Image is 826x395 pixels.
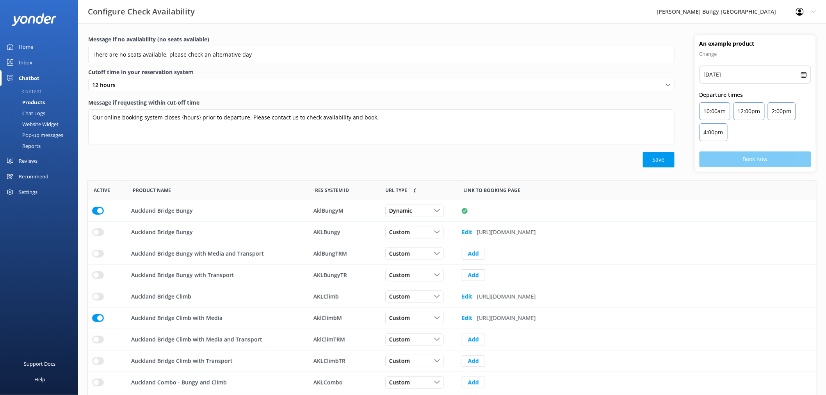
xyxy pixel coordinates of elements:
div: AKLBungy [313,228,375,237]
p: Change [700,49,811,59]
p: Auckland Bridge Bungy with Transport [131,271,234,279]
div: Help [34,372,45,387]
p: 4:00pm [704,128,723,137]
span: Custom [389,271,415,279]
div: row [88,222,816,243]
button: Edit [462,310,472,326]
p: Auckland Bridge Climb with Media and Transport [131,335,262,344]
div: Chatbot [19,70,39,86]
p: [URL][DOMAIN_NAME] [477,228,536,237]
div: AKLClimb [313,292,375,301]
span: Res System ID [315,187,349,194]
div: Settings [19,184,37,200]
span: Custom [389,335,415,344]
div: row [88,351,816,372]
span: Custom [389,378,415,387]
span: Link to booking page [385,187,407,194]
span: 12 hours [92,81,120,89]
div: Home [19,39,33,55]
button: Save [643,152,675,167]
div: Recommend [19,169,48,184]
div: AklClimTRM [313,335,375,344]
div: Pop-up messages [5,130,63,141]
div: row [88,308,816,329]
button: Edit [462,289,472,304]
a: Chat Logs [5,108,78,119]
button: Add [462,334,485,345]
p: Auckland Bridge Climb with Transport [131,357,233,365]
div: row [88,243,816,265]
span: Custom [389,249,415,258]
div: AklBungyM [313,206,375,215]
img: yonder-white-logo.png [12,13,57,26]
div: row [88,372,816,393]
div: Reports [5,141,41,151]
label: Cutoff time in your reservation system [88,68,675,77]
span: Active [94,187,110,194]
div: Inbox [19,55,32,70]
p: 10:00am [704,107,726,116]
span: Link to booking page [463,187,520,194]
div: row [88,286,816,308]
input: Enter a message [88,46,675,63]
div: Support Docs [24,356,56,372]
div: Content [5,86,41,97]
button: Add [462,377,485,388]
div: row [88,265,816,286]
button: Add [462,355,485,367]
a: Reports [5,141,78,151]
label: Message if requesting within cut-off time [88,98,675,107]
div: Products [5,97,45,108]
p: Auckland Bridge Bungy [131,206,193,215]
a: Content [5,86,78,97]
p: 12:00pm [738,107,760,116]
a: Website Widget [5,119,78,130]
p: [URL][DOMAIN_NAME] [477,314,536,322]
p: 2:00pm [772,107,792,116]
span: Custom [389,228,415,237]
button: Add [462,269,485,281]
div: Chat Logs [5,108,45,119]
span: Custom [389,357,415,365]
div: AklClimbM [313,314,375,322]
p: Auckland Bridge Bungy [131,228,193,237]
div: AklBungTRM [313,249,375,258]
b: Edit [462,314,472,322]
button: Add [462,248,485,260]
p: Auckland Combo - Bungy and Climb [131,378,227,387]
div: Website Widget [5,119,59,130]
span: Dynamic [389,206,417,215]
span: Product Name [133,187,171,194]
h3: Configure Check Availability [88,5,195,18]
div: row [88,329,816,351]
span: Custom [389,292,415,301]
p: Auckland Bridge Climb with Media [131,314,223,322]
div: AKLBungyTR [313,271,375,279]
a: Pop-up messages [5,130,78,141]
p: Departure times [700,91,811,99]
p: [URL][DOMAIN_NAME] [477,292,536,301]
p: [DATE] [704,70,721,79]
a: Products [5,97,78,108]
div: AKLCombo [313,378,375,387]
label: Message if no availability (no seats available) [88,35,675,44]
p: Auckland Bridge Bungy with Media and Transport [131,249,264,258]
b: Edit [462,293,472,301]
b: Edit [462,228,472,236]
div: AKLClimbTR [313,357,375,365]
span: Custom [389,314,415,322]
div: row [88,200,816,222]
h4: An example product [700,40,811,48]
p: Auckland Bridge Climb [131,292,191,301]
button: Edit [462,224,472,240]
textarea: Our online booking system closes {hours} prior to departure. Please contact us to check availabil... [88,109,675,144]
div: Reviews [19,153,37,169]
